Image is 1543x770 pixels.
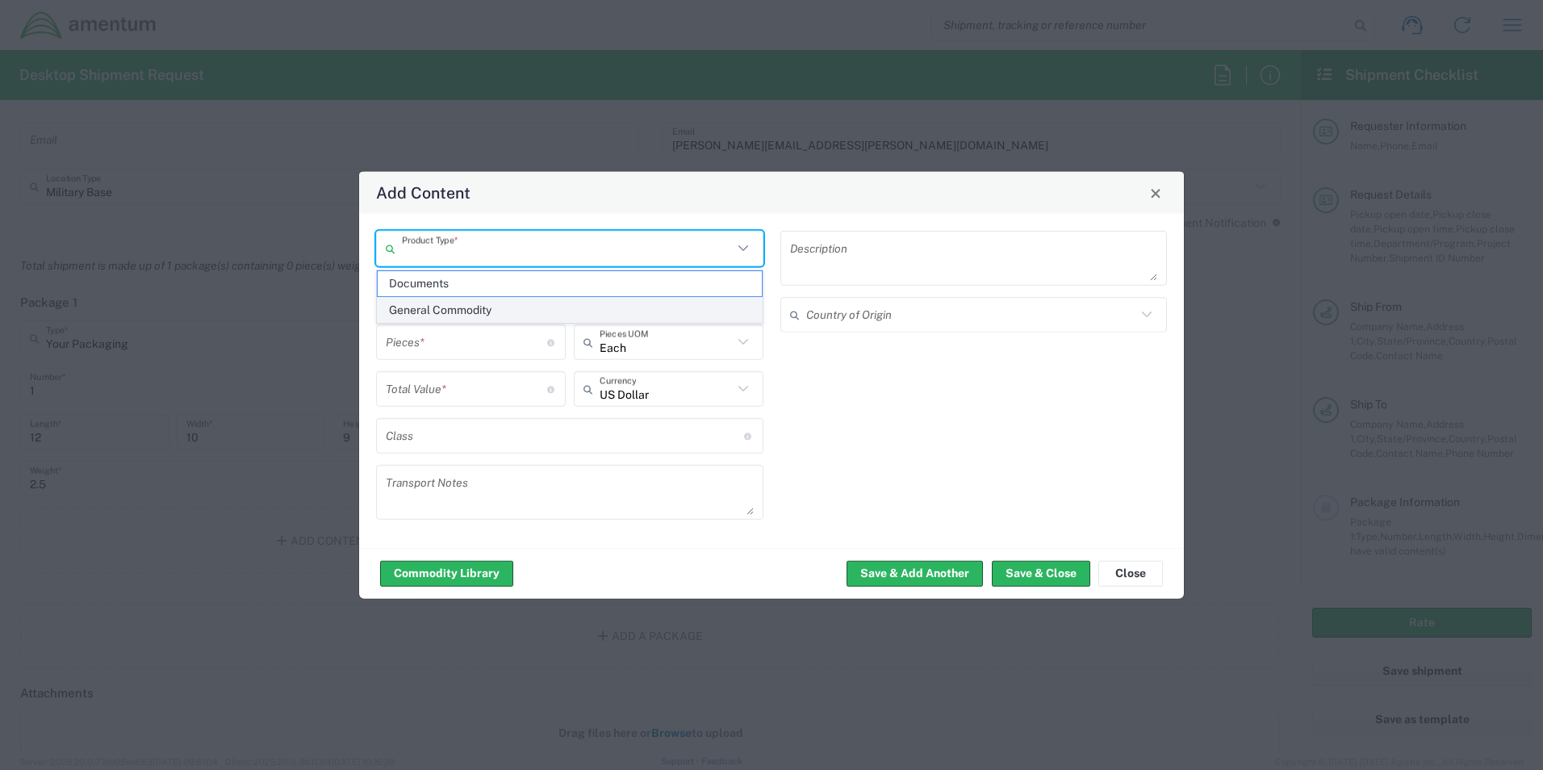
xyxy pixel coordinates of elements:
[380,560,513,586] button: Commodity Library
[376,181,470,204] h4: Add Content
[1098,560,1163,586] button: Close
[1144,182,1167,204] button: Close
[378,298,762,323] span: General Commodity
[378,271,762,296] span: Documents
[847,560,983,586] button: Save & Add Another
[992,560,1090,586] button: Save & Close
